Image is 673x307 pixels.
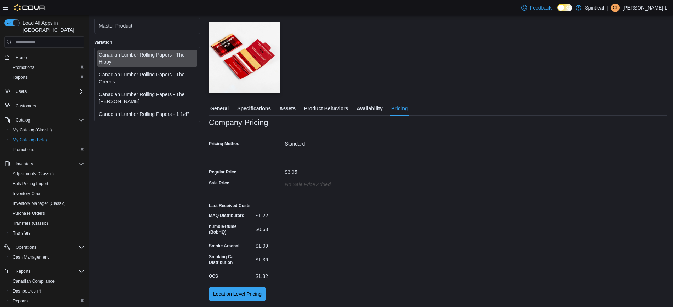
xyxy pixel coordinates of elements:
[13,53,84,61] span: Home
[13,267,33,276] button: Reports
[13,160,84,168] span: Inventory
[357,101,382,116] span: Availability
[209,287,266,301] button: Location Level Pricing
[1,266,87,276] button: Reports
[13,127,52,133] span: My Catalog (Classic)
[622,4,667,12] p: [PERSON_NAME] L
[256,240,350,249] div: $1.09
[209,169,236,175] div: Regular Price
[7,199,87,208] button: Inventory Manager (Classic)
[16,268,30,274] span: Reports
[13,220,48,226] span: Transfers (Classic)
[13,137,47,143] span: My Catalog (Beta)
[7,286,87,296] a: Dashboards
[7,208,87,218] button: Purchase Orders
[285,138,439,147] div: Standard
[1,159,87,169] button: Inventory
[13,181,49,187] span: Bulk Pricing Import
[99,22,196,29] div: Master Product
[13,116,33,124] button: Catalog
[285,166,297,175] div: $3.95
[7,179,87,189] button: Bulk Pricing Import
[10,170,84,178] span: Adjustments (Classic)
[10,179,51,188] a: Bulk Pricing Import
[210,101,229,116] span: General
[10,209,84,218] span: Purchase Orders
[209,141,240,147] label: Pricing Method
[530,4,552,11] span: Feedback
[99,71,196,85] div: Canadian Lumber Rolling Papers - The Greens
[13,53,30,62] a: Home
[13,278,55,284] span: Canadian Compliance
[13,211,45,216] span: Purchase Orders
[10,63,84,72] span: Promotions
[16,89,27,94] span: Users
[213,290,262,297] span: Location Level Pricing
[13,87,29,96] button: Users
[13,65,34,70] span: Promotions
[10,179,84,188] span: Bulk Pricing Import
[613,4,618,12] span: CL
[585,4,604,12] p: Spiritleaf
[13,267,84,276] span: Reports
[99,51,196,65] div: Canadian Lumber Rolling Papers - The Hippy
[7,169,87,179] button: Adjustments (Classic)
[256,271,350,279] div: $1.32
[209,254,253,265] label: Smoking Cat Distribution
[7,189,87,199] button: Inventory Count
[611,4,620,12] div: Ciara L
[7,135,87,145] button: My Catalog (Beta)
[10,229,33,237] a: Transfers
[13,160,36,168] button: Inventory
[13,243,84,252] span: Operations
[10,199,84,208] span: Inventory Manager (Classic)
[10,253,51,261] a: Cash Management
[1,52,87,62] button: Home
[10,277,57,285] a: Canadian Compliance
[10,189,46,198] a: Inventory Count
[7,125,87,135] button: My Catalog (Classic)
[519,1,554,15] a: Feedback
[10,219,51,228] a: Transfers (Classic)
[209,273,218,279] label: OCS
[16,103,36,109] span: Customers
[7,296,87,306] button: Reports
[13,201,66,206] span: Inventory Manager (Classic)
[209,213,244,218] label: MAQ Distributors
[16,161,33,167] span: Inventory
[7,145,87,155] button: Promotions
[10,170,57,178] a: Adjustments (Classic)
[13,298,28,304] span: Reports
[10,229,84,237] span: Transfers
[10,297,30,305] a: Reports
[209,224,253,235] label: humble+fume (BobHQ)
[285,179,331,187] div: No Sale Price added
[10,189,84,198] span: Inventory Count
[10,126,84,134] span: My Catalog (Classic)
[13,101,84,110] span: Customers
[10,253,84,261] span: Cash Management
[13,87,84,96] span: Users
[209,22,280,93] img: Image for Canadian Lumber Rolling Papers - The Hippy
[13,102,39,110] a: Customers
[279,101,296,116] span: Assets
[10,136,50,144] a: My Catalog (Beta)
[7,252,87,262] button: Cash Management
[7,276,87,286] button: Canadian Compliance
[209,180,229,186] label: Sale Price
[14,4,46,11] img: Cova
[10,73,30,82] a: Reports
[209,118,268,127] h3: Company Pricing
[10,146,37,154] a: Promotions
[10,63,37,72] a: Promotions
[16,55,27,60] span: Home
[1,115,87,125] button: Catalog
[20,19,84,34] span: Load All Apps in [GEOGRAPHIC_DATA]
[256,254,350,262] div: $1.36
[13,75,28,80] span: Reports
[13,171,54,177] span: Adjustments (Classic)
[10,219,84,228] span: Transfers (Classic)
[256,210,350,218] div: $1.22
[237,101,271,116] span: Specifications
